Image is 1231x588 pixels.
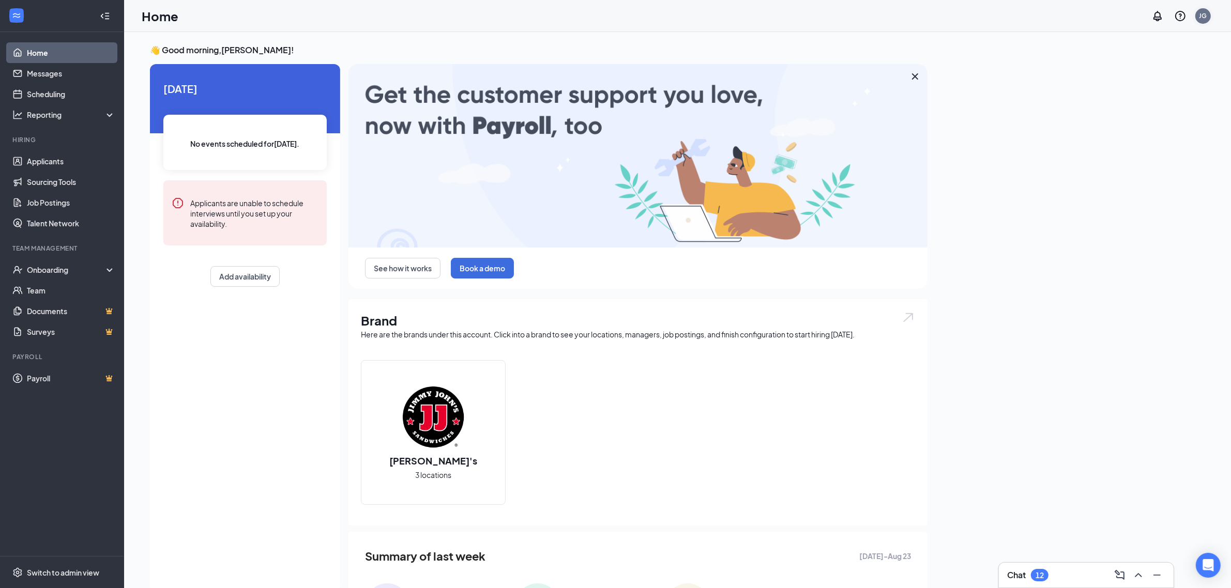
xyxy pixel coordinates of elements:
[27,151,115,172] a: Applicants
[27,84,115,104] a: Scheduling
[1132,569,1145,581] svg: ChevronUp
[27,213,115,234] a: Talent Network
[27,280,115,301] a: Team
[1007,569,1026,581] h3: Chat
[12,567,23,578] svg: Settings
[451,258,514,278] button: Book a demo
[909,70,921,83] svg: Cross
[27,192,115,213] a: Job Postings
[1151,569,1163,581] svg: Minimize
[27,63,115,84] a: Messages
[1174,10,1187,22] svg: QuestionInfo
[1199,11,1207,20] div: JG
[12,135,113,144] div: Hiring
[1151,10,1164,22] svg: Notifications
[27,567,99,578] div: Switch to admin view
[142,7,178,25] h1: Home
[172,197,184,209] svg: Error
[12,265,23,275] svg: UserCheck
[365,258,440,278] button: See how it works
[1196,553,1221,578] div: Open Intercom Messenger
[365,547,485,565] span: Summary of last week
[361,329,915,339] div: Here are the brands under this account. Click into a brand to see your locations, managers, job p...
[27,301,115,321] a: DocumentsCrown
[190,197,318,229] div: Applicants are unable to schedule interviews until you set up your availability.
[415,469,451,481] span: 3 locations
[12,352,113,361] div: Payroll
[191,138,300,149] span: No events scheduled for [DATE] .
[1114,569,1126,581] svg: ComposeMessage
[12,110,23,120] svg: Analysis
[27,265,107,275] div: Onboarding
[27,42,115,63] a: Home
[12,244,113,253] div: Team Management
[1112,567,1128,583] button: ComposeMessage
[210,266,280,287] button: Add availability
[27,321,115,342] a: SurveysCrown
[1036,571,1044,580] div: 12
[361,312,915,329] h1: Brand
[27,172,115,192] a: Sourcing Tools
[27,368,115,389] a: PayrollCrown
[11,10,22,21] svg: WorkstreamLogo
[1149,567,1165,583] button: Minimize
[400,384,466,450] img: Jimmy John's
[902,312,915,323] img: open.6027fd2a22e1237b5b06.svg
[348,64,928,247] img: payroll-large.gif
[27,110,116,120] div: Reporting
[859,550,911,562] span: [DATE] - Aug 23
[1130,567,1147,583] button: ChevronUp
[163,81,327,97] span: [DATE]
[150,44,928,56] h3: 👋 Good morning, [PERSON_NAME] !
[379,454,488,467] h2: [PERSON_NAME]'s
[100,11,110,21] svg: Collapse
